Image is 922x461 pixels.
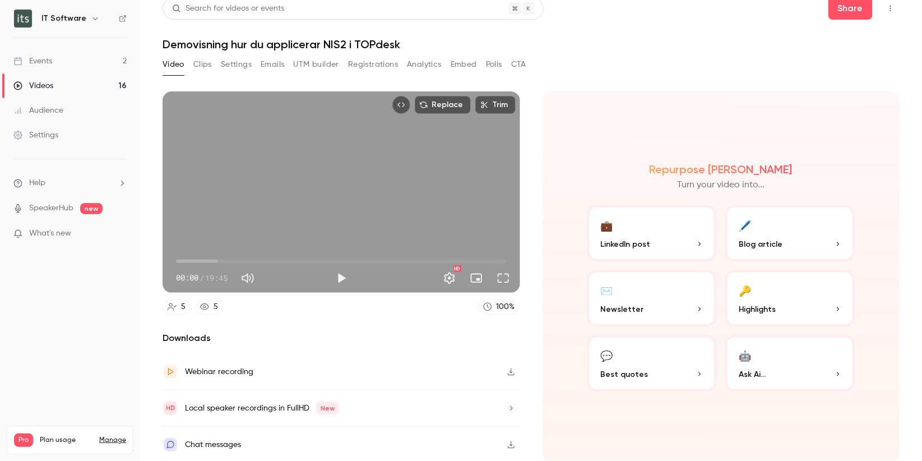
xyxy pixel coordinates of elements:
[13,177,127,189] li: help-dropdown-opener
[407,56,442,73] button: Analytics
[601,282,613,299] div: ✉️
[185,438,241,451] div: Chat messages
[163,38,900,51] h1: Demovisning hur du applicerar NIS2 i TOPdesk
[176,272,198,284] span: 00:00
[41,13,86,24] h6: IT Software
[172,3,284,15] div: Search for videos or events
[40,436,92,445] span: Plan usage
[176,272,228,284] div: 00:00
[601,347,613,364] div: 💬
[193,56,212,73] button: Clips
[451,56,477,73] button: Embed
[237,267,259,289] button: Mute
[601,303,644,315] span: Newsletter
[80,203,103,214] span: new
[195,299,223,315] a: 5
[113,229,127,239] iframe: Noticeable Trigger
[214,301,218,313] div: 5
[739,238,782,250] span: Blog article
[725,205,855,261] button: 🖊️Blog article
[739,303,776,315] span: Highlights
[587,335,717,391] button: 💬Best quotes
[185,402,339,415] div: Local speaker recordings in FullHD
[475,96,516,114] button: Trim
[163,56,184,73] button: Video
[221,56,252,73] button: Settings
[294,56,339,73] button: UTM builder
[453,265,461,272] div: HD
[601,368,648,380] span: Best quotes
[415,96,471,114] button: Replace
[13,105,63,116] div: Audience
[601,216,613,234] div: 💼
[185,365,253,379] div: Webinar recording
[261,56,284,73] button: Emails
[13,80,53,91] div: Videos
[478,299,520,315] a: 100%
[348,56,398,73] button: Registrations
[739,282,751,299] div: 🔑
[739,347,751,364] div: 🤖
[13,56,52,67] div: Events
[650,163,793,176] h2: Repurpose [PERSON_NAME]
[14,434,33,447] span: Pro
[465,267,488,289] button: Turn on miniplayer
[163,331,520,345] h2: Downloads
[29,202,73,214] a: SpeakerHub
[486,56,502,73] button: Polls
[181,301,186,313] div: 5
[601,238,651,250] span: LinkedIn post
[725,335,855,391] button: 🤖Ask Ai...
[163,299,191,315] a: 5
[492,267,515,289] button: Full screen
[330,267,353,289] button: Play
[438,267,461,289] button: Settings
[587,270,717,326] button: ✉️Newsletter
[392,96,410,114] button: Embed video
[14,10,32,27] img: IT Software
[739,216,751,234] div: 🖊️
[205,272,228,284] span: 19:45
[13,130,58,141] div: Settings
[725,270,855,326] button: 🔑Highlights
[99,436,126,445] a: Manage
[677,178,765,192] p: Turn your video into...
[29,228,71,239] span: What's new
[497,301,515,313] div: 100 %
[587,205,717,261] button: 💼LinkedIn post
[200,272,204,284] span: /
[29,177,45,189] span: Help
[316,402,339,415] span: New
[739,368,766,380] span: Ask Ai...
[511,56,526,73] button: CTA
